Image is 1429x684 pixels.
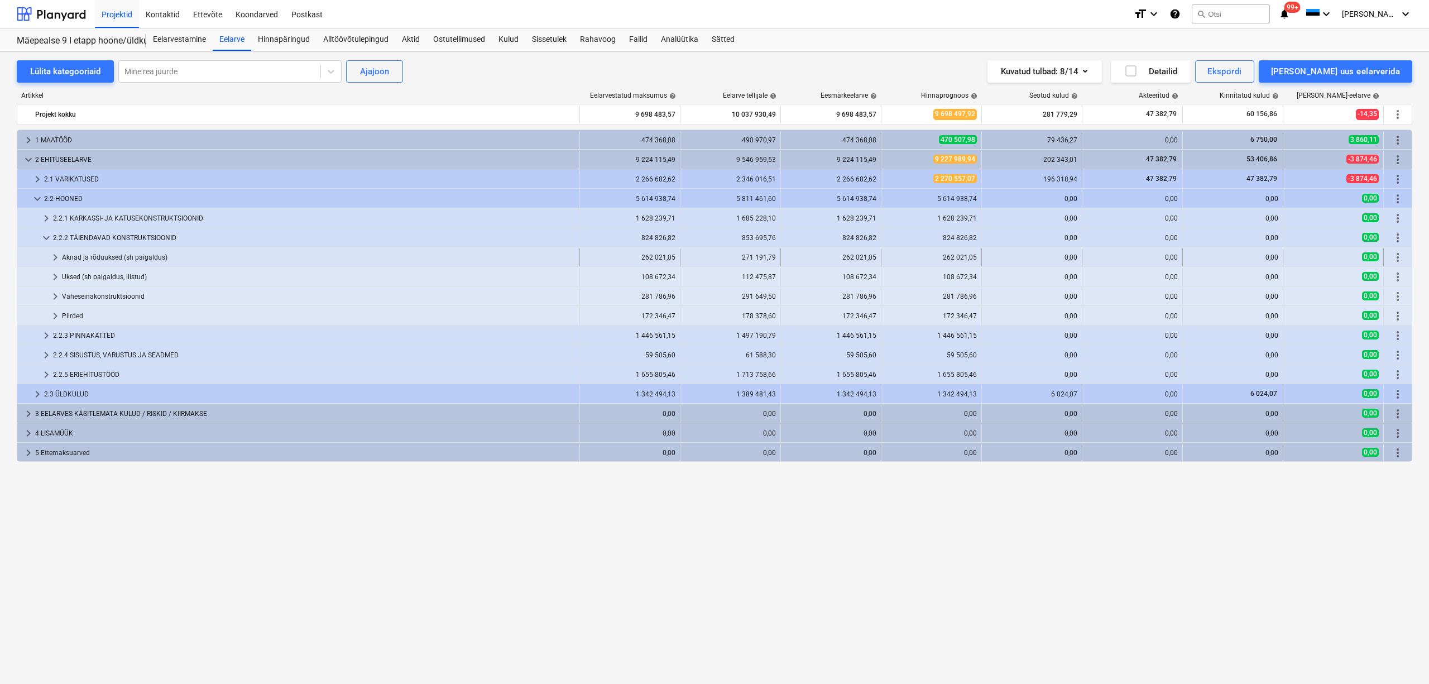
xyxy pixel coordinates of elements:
[685,234,776,242] div: 853 695,76
[1187,273,1278,281] div: 0,00
[685,273,776,281] div: 112 475,87
[685,449,776,457] div: 0,00
[146,28,213,51] a: Eelarvestamine
[1187,293,1278,300] div: 0,00
[584,234,675,242] div: 824 826,82
[886,351,977,359] div: 59 505,60
[492,28,525,51] div: Kulud
[44,190,575,208] div: 2.2 HOONED
[1342,9,1398,18] span: [PERSON_NAME]
[986,293,1077,300] div: 0,00
[62,288,575,305] div: Vaheseinakonstruktsioonid
[22,446,35,460] span: keyboard_arrow_right
[53,366,575,384] div: 2.2.5 ERIEHITUSTÖÖD
[785,371,876,379] div: 1 655 805,46
[785,156,876,164] div: 9 224 115,49
[868,93,877,99] span: help
[584,371,675,379] div: 1 655 805,46
[1187,312,1278,320] div: 0,00
[685,195,776,203] div: 5 811 461,60
[1087,273,1178,281] div: 0,00
[986,175,1077,183] div: 196 318,94
[1399,7,1412,21] i: keyboard_arrow_down
[44,385,575,403] div: 2.3 ÜLDKULUD
[584,175,675,183] div: 2 266 682,62
[1349,135,1379,144] span: 3 860,11
[1187,429,1278,437] div: 0,00
[1391,368,1404,381] span: Rohkem tegevusi
[685,214,776,222] div: 1 685 228,10
[986,253,1077,261] div: 0,00
[886,195,977,203] div: 5 614 938,74
[35,151,575,169] div: 2 EHITUSEELARVE
[1297,92,1379,99] div: [PERSON_NAME]-eelarve
[685,253,776,261] div: 271 191,79
[22,407,35,420] span: keyboard_arrow_right
[590,92,676,99] div: Eelarvestatud maksumus
[1087,136,1178,144] div: 0,00
[785,175,876,183] div: 2 266 682,62
[886,429,977,437] div: 0,00
[40,348,53,362] span: keyboard_arrow_right
[1346,155,1379,164] span: -3 874,46
[1087,410,1178,418] div: 0,00
[584,449,675,457] div: 0,00
[62,248,575,266] div: Aknad ja rõduuksed (sh paigaldus)
[1147,7,1161,21] i: keyboard_arrow_down
[1187,351,1278,359] div: 0,00
[785,429,876,437] div: 0,00
[1134,7,1147,21] i: format_size
[1187,253,1278,261] div: 0,00
[35,424,575,442] div: 4 LISAMÜÜK
[933,109,977,119] span: 9 698 497,92
[584,136,675,144] div: 474 368,08
[1270,93,1279,99] span: help
[768,93,776,99] span: help
[584,312,675,320] div: 172 346,47
[886,449,977,457] div: 0,00
[49,290,62,303] span: keyboard_arrow_right
[939,135,977,144] span: 470 507,98
[53,327,575,345] div: 2.2.3 PINNAKATTED
[685,175,776,183] div: 2 346 016,51
[886,293,977,300] div: 281 786,96
[622,28,654,51] a: Failid
[685,106,776,123] div: 10 037 930,49
[1362,194,1379,203] span: 0,00
[1087,429,1178,437] div: 0,00
[317,28,395,51] div: Alltöövõtulepingud
[821,92,877,99] div: Eesmärkeelarve
[1087,214,1178,222] div: 0,00
[886,273,977,281] div: 108 672,34
[685,156,776,164] div: 9 546 959,53
[986,371,1077,379] div: 0,00
[1087,449,1178,457] div: 0,00
[921,92,977,99] div: Hinnaprognoos
[53,346,575,364] div: 2.2.4 SISUSTUS, VARUSTUS JA SEADMED
[1195,60,1254,83] button: Ekspordi
[886,410,977,418] div: 0,00
[986,234,1077,242] div: 0,00
[1391,329,1404,342] span: Rohkem tegevusi
[1346,174,1379,183] span: -3 874,46
[1187,195,1278,203] div: 0,00
[584,293,675,300] div: 281 786,96
[987,60,1102,83] button: Kuvatud tulbad:8/14
[1362,311,1379,320] span: 0,00
[685,429,776,437] div: 0,00
[1249,390,1278,398] span: 6 024,07
[1362,331,1379,339] span: 0,00
[705,28,741,51] a: Sätted
[1362,409,1379,418] span: 0,00
[17,92,581,99] div: Artikkel
[1069,93,1078,99] span: help
[933,174,977,183] span: 2 270 557,07
[53,209,575,227] div: 2.2.1 KARKASSI- JA KATUSEKONSTRUKTSIOONID
[40,329,53,342] span: keyboard_arrow_right
[685,293,776,300] div: 291 649,50
[40,368,53,381] span: keyboard_arrow_right
[31,388,44,401] span: keyboard_arrow_right
[1391,231,1404,245] span: Rohkem tegevusi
